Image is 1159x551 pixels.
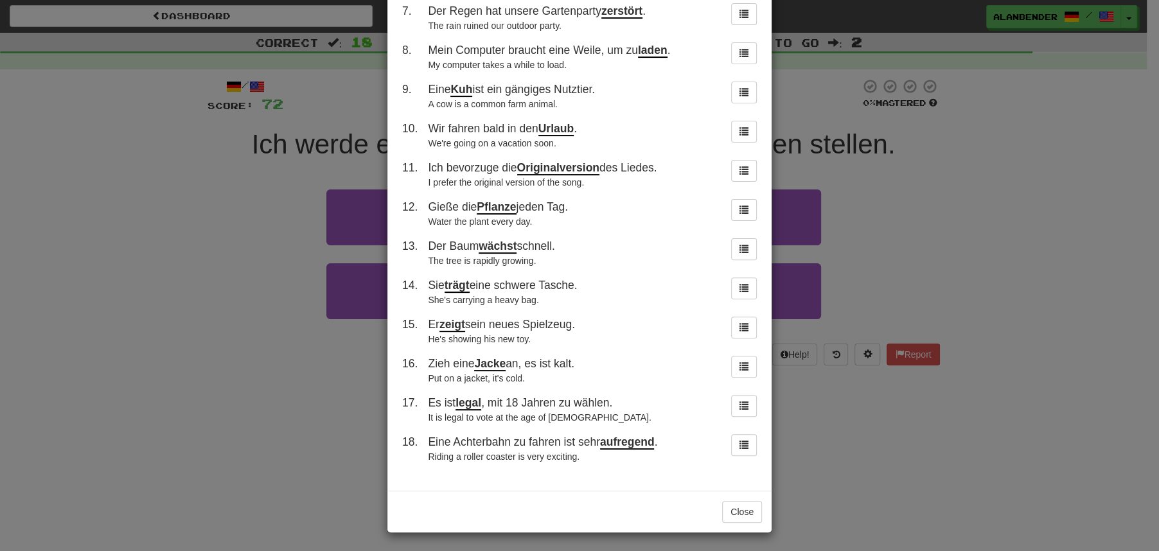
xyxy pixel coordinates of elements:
span: Zieh eine an, es ist kalt. [428,357,574,371]
u: Urlaub [538,122,574,136]
div: Riding a roller coaster is very exciting. [428,450,716,463]
span: Ich bevorzuge die des Liedes. [428,161,657,175]
span: Eine ist ein gängiges Nutztier. [428,83,595,97]
u: Jacke [474,357,506,371]
u: Pflanze [477,200,516,214]
div: It is legal to vote at the age of [DEMOGRAPHIC_DATA]. [428,411,716,424]
span: Mein Computer braucht eine Weile, um zu . [428,44,670,58]
span: Er sein neues Spielzeug. [428,318,575,332]
td: 14 . [397,272,423,311]
td: 8 . [397,37,423,76]
div: The rain ruined our outdoor party. [428,19,716,32]
td: 16 . [397,351,423,390]
div: She's carrying a heavy bag. [428,293,716,306]
span: Eine Achterbahn zu fahren ist sehr . [428,435,657,450]
div: He's showing his new toy. [428,333,716,345]
span: Der Baum schnell. [428,240,554,254]
span: Der Regen hat unsere Gartenparty . [428,4,646,19]
u: Originalversion [517,161,599,175]
span: Es ist , mit 18 Jahren zu wählen. [428,396,612,410]
div: Water the plant every day. [428,215,716,228]
button: Close [722,501,762,523]
span: Wir fahren bald in den . [428,122,577,136]
u: zeigt [439,318,465,332]
u: wächst [479,240,517,254]
div: I prefer the original version of the song. [428,176,716,189]
div: We're going on a vacation soon. [428,137,716,150]
span: Sie eine schwere Tasche. [428,279,577,293]
span: Gieße die jeden Tag. [428,200,568,214]
td: 11 . [397,155,423,194]
div: The tree is rapidly growing. [428,254,716,267]
td: 15 . [397,311,423,351]
td: 10 . [397,116,423,155]
div: A cow is a common farm animal. [428,98,716,110]
td: 18 . [397,429,423,468]
u: laden [638,44,668,58]
div: Put on a jacket, it's cold. [428,372,716,385]
u: trägt [445,279,470,293]
td: 13 . [397,233,423,272]
u: Kuh [450,83,472,97]
td: 9 . [397,76,423,116]
u: legal [456,396,481,410]
td: 17 . [397,390,423,429]
u: zerstört [601,4,642,19]
td: 12 . [397,194,423,233]
div: My computer takes a while to load. [428,58,716,71]
u: aufregend [600,435,655,450]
